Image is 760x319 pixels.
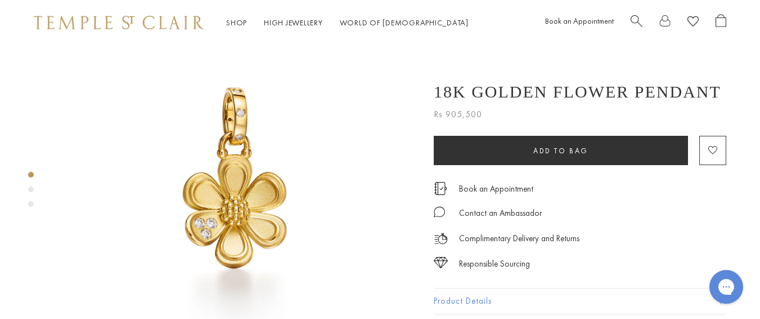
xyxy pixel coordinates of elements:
[434,257,448,268] img: icon_sourcing.svg
[226,17,247,28] a: ShopShop
[434,82,721,101] h1: 18K Golden Flower Pendant
[459,257,530,271] div: Responsible Sourcing
[34,16,204,29] img: Temple St. Clair
[28,169,34,216] div: Product gallery navigation
[704,266,749,308] iframe: Gorgias live chat messenger
[434,232,448,246] img: icon_delivery.svg
[226,16,469,30] nav: Main navigation
[264,17,323,28] a: High JewelleryHigh Jewellery
[434,107,482,122] span: Rs 905,500
[545,16,614,26] a: Book an Appointment
[687,14,699,32] a: View Wishlist
[459,206,542,220] div: Contact an Ambassador
[434,206,445,218] img: MessageIcon-01_2.svg
[459,232,579,246] p: Complimentary Delivery and Returns
[459,183,533,195] a: Book an Appointment
[631,14,642,32] a: Search
[434,182,447,195] img: icon_appointment.svg
[340,17,469,28] a: World of [DEMOGRAPHIC_DATA]World of [DEMOGRAPHIC_DATA]
[533,146,588,156] span: Add to bag
[434,289,726,314] button: Product Details
[716,14,726,32] a: Open Shopping Bag
[434,136,688,165] button: Add to bag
